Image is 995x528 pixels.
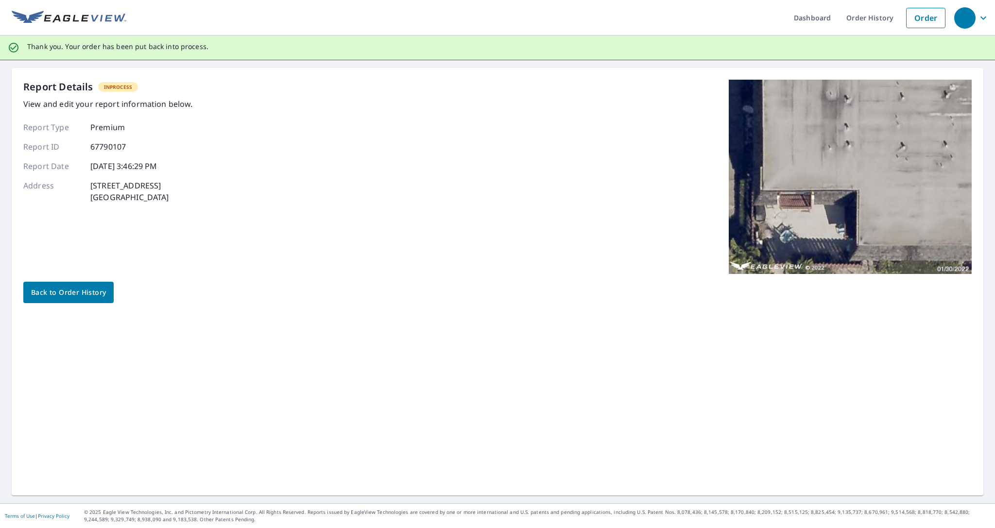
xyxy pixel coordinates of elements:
p: Report Date [23,160,82,172]
p: Thank you. Your order has been put back into process. [27,42,208,51]
a: Terms of Use [5,512,35,519]
span: InProcess [98,84,138,90]
p: Report Type [23,121,82,133]
a: Privacy Policy [38,512,69,519]
img: Top image [729,80,972,274]
span: Back to Order History [31,287,106,299]
p: View and edit your report information below. [23,98,193,110]
p: Report Details [23,80,93,94]
a: Order [906,8,945,28]
p: Premium [90,121,125,133]
p: © 2025 Eagle View Technologies, Inc. and Pictometry International Corp. All Rights Reserved. Repo... [84,509,990,523]
p: 67790107 [90,141,126,153]
a: Back to Order History [23,282,114,303]
p: Report ID [23,141,82,153]
p: [STREET_ADDRESS] [GEOGRAPHIC_DATA] [90,180,169,203]
p: Address [23,180,82,203]
p: | [5,513,69,519]
img: EV Logo [12,11,126,25]
p: [DATE] 3:46:29 PM [90,160,157,172]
